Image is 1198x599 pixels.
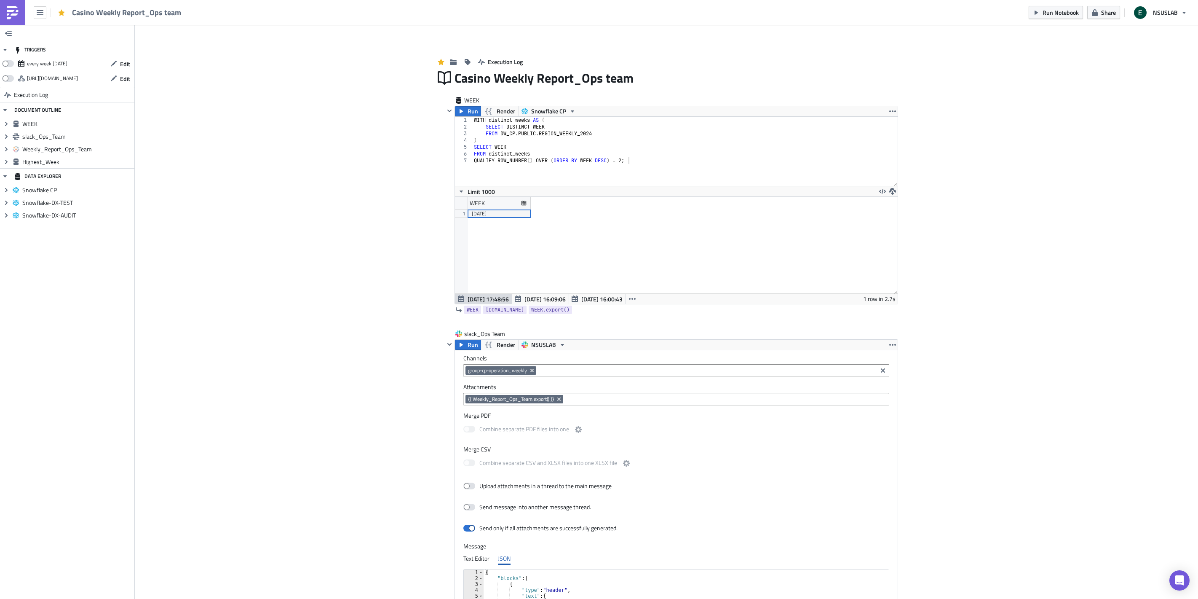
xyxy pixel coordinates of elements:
label: Combine separate PDF files into one [463,424,583,435]
div: Send only if all attachments are successfully generated. [479,524,618,532]
span: Casino Weekly Report_Ops team [455,70,634,86]
div: DOCUMENT OUTLINE [14,102,61,118]
button: Combine separate PDF files into one [573,424,583,435]
label: Send message into another message thread. [463,503,592,511]
div: 7 [455,157,472,164]
div: Text Editor [463,552,489,565]
button: Clear selected items [878,365,888,376]
div: 5 [464,593,484,599]
div: 4 [464,587,484,593]
span: Run Notebook [1043,8,1079,17]
label: Merge CSV [463,446,889,453]
button: Limit 1000 [455,186,498,196]
div: 4 [455,137,472,144]
button: Execution Log [474,55,527,68]
button: Run Notebook [1029,6,1083,19]
label: Upload attachments in a thread to the main message [463,482,612,490]
div: 1 [464,569,484,575]
button: [DATE] 16:09:06 [512,294,569,304]
img: Avatar [1133,5,1147,20]
button: Share [1087,6,1120,19]
label: Attachments [463,383,889,391]
label: Channels [463,355,889,362]
div: [DATE] [472,210,527,218]
div: 3 [455,130,472,137]
span: {{ Weekly_Report_Ops_Team.export() }} [468,396,554,403]
span: Snowflake-DX-TEST [22,199,132,207]
span: WEEK [467,306,479,314]
img: PushMetrics [6,6,19,19]
span: Execution Log [488,57,523,66]
span: slack_Ops_Team [22,133,132,140]
span: Casino Weekly Report_Ops team [72,8,182,17]
label: Message [463,543,889,550]
button: Render [481,340,519,350]
span: Render [497,340,515,350]
span: Snowflake-DX-AUDIT [22,212,132,219]
div: TRIGGERS [14,42,46,57]
span: Run [468,340,478,350]
button: Edit [106,57,134,70]
span: Run [468,106,478,116]
div: https://pushmetrics.io/api/v1/report/pqLvXREoza/webhook?token=b76856bccc584202b3003ab56c30ce15 [27,72,78,85]
span: Limit 1000 [468,187,495,196]
button: [DATE] 17:48:56 [455,294,512,304]
label: Merge PDF [463,412,889,419]
div: DATA EXPLORER [14,169,61,184]
button: Edit [106,72,134,85]
span: Edit [120,74,130,83]
div: Open Intercom Messenger [1169,570,1190,591]
label: Combine separate CSV and XLSX files into one XLSX file [463,458,631,469]
button: Render [481,106,519,116]
span: slack_Ops Team [464,330,506,338]
div: 2 [455,124,472,130]
div: every week on Monday [27,57,67,70]
a: WEEK.export() [529,306,572,314]
span: WEEK [464,96,498,105]
span: [DOMAIN_NAME] [486,306,524,314]
span: [DATE] 16:00:43 [581,295,623,304]
div: 3 [464,581,484,587]
a: WEEK [464,306,481,314]
div: 5 [455,144,472,150]
span: Edit [120,59,130,68]
span: Share [1101,8,1116,17]
span: NSUSLAB [531,340,556,350]
button: [DATE] 16:00:43 [569,294,626,304]
span: Weekly_Report_Ops_Team [22,145,132,153]
div: WEEK [470,197,485,210]
span: Execution Log [14,87,48,102]
div: JSON [498,552,511,565]
div: 2 [464,575,484,581]
span: Snowflake CP [22,186,132,194]
button: Hide content [444,106,455,116]
div: 6 [455,150,472,157]
button: Remove Tag [556,395,563,403]
button: Snowflake CP [519,106,579,116]
button: NSUSLAB [519,340,569,350]
button: Remove Tag [529,366,536,375]
div: 1 [455,117,472,124]
span: WEEK.export() [531,306,570,314]
span: group-cp-operation_weekly [468,367,527,374]
a: [DOMAIN_NAME] [483,306,527,314]
span: [DATE] 17:48:56 [468,295,509,304]
button: Run [455,106,481,116]
button: Combine separate CSV and XLSX files into one XLSX file [621,458,631,468]
span: Highest_Week [22,158,132,166]
button: Hide content [444,339,455,349]
button: NSUSLAB [1129,3,1192,22]
span: Render [497,106,515,116]
button: Run [455,340,481,350]
span: WEEK [22,120,132,128]
span: Snowflake CP [531,106,566,116]
span: [DATE] 16:09:06 [524,295,566,304]
span: NSUSLAB [1153,8,1178,17]
div: 1 row in 2.7s [863,294,896,304]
